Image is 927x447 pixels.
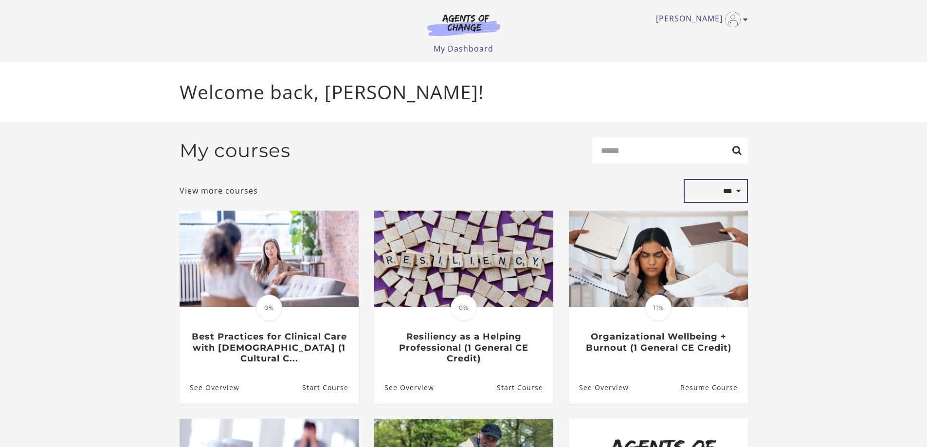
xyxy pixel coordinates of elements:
[374,372,434,403] a: Resiliency as a Helping Professional (1 General CE Credit): See Overview
[496,372,553,403] a: Resiliency as a Helping Professional (1 General CE Credit): Resume Course
[256,295,282,321] span: 0%
[180,185,258,197] a: View more courses
[656,12,743,27] a: Toggle menu
[434,43,493,54] a: My Dashboard
[180,78,748,107] p: Welcome back, [PERSON_NAME]!
[302,372,358,403] a: Best Practices for Clinical Care with Asian Americans (1 Cultural C...: Resume Course
[645,295,672,321] span: 11%
[417,14,510,36] img: Agents of Change Logo
[569,372,629,403] a: Organizational Wellbeing + Burnout (1 General CE Credit): See Overview
[180,372,239,403] a: Best Practices for Clinical Care with Asian Americans (1 Cultural C...: See Overview
[190,331,348,364] h3: Best Practices for Clinical Care with [DEMOGRAPHIC_DATA] (1 Cultural C...
[384,331,543,364] h3: Resiliency as a Helping Professional (1 General CE Credit)
[451,295,477,321] span: 0%
[579,331,737,353] h3: Organizational Wellbeing + Burnout (1 General CE Credit)
[680,372,747,403] a: Organizational Wellbeing + Burnout (1 General CE Credit): Resume Course
[180,139,291,162] h2: My courses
